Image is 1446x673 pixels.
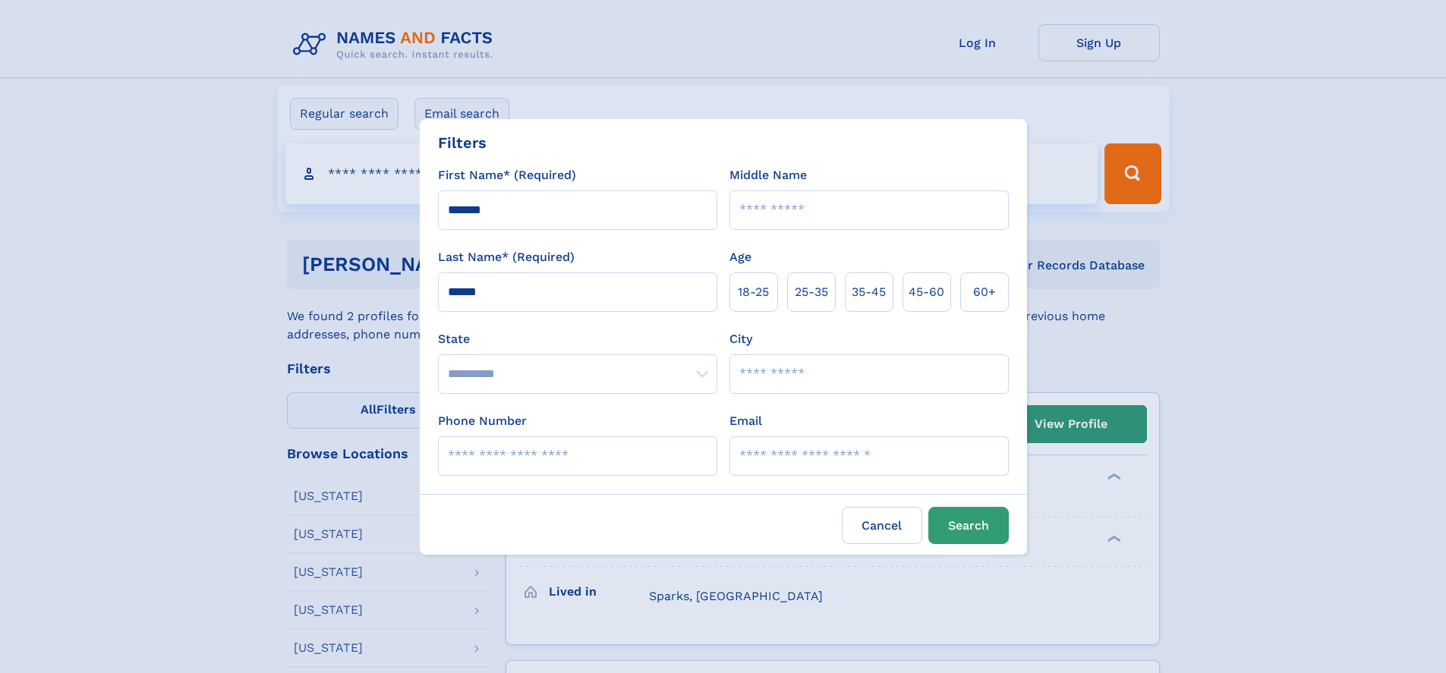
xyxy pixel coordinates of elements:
[909,283,944,301] span: 45‑60
[438,412,527,430] label: Phone Number
[928,507,1009,544] button: Search
[438,330,717,348] label: State
[842,507,922,544] label: Cancel
[729,412,762,430] label: Email
[438,166,576,184] label: First Name* (Required)
[729,248,751,266] label: Age
[729,166,807,184] label: Middle Name
[729,330,752,348] label: City
[438,131,487,154] div: Filters
[795,283,828,301] span: 25‑35
[438,248,575,266] label: Last Name* (Required)
[973,283,996,301] span: 60+
[738,283,769,301] span: 18‑25
[852,283,886,301] span: 35‑45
